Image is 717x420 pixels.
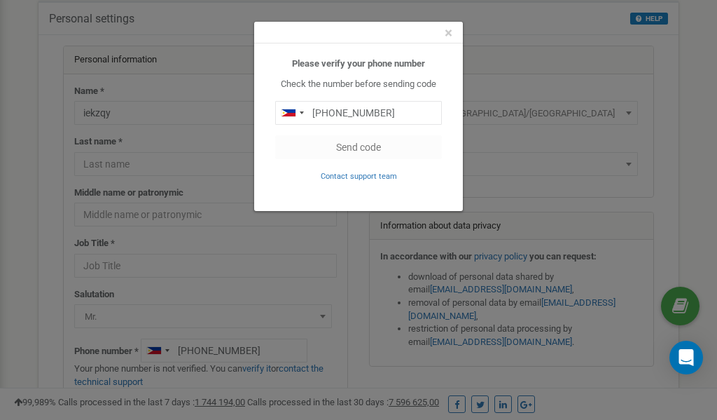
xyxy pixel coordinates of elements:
[275,101,442,125] input: 0905 123 4567
[276,102,308,124] div: Telephone country code
[275,135,442,159] button: Send code
[445,26,452,41] button: Close
[321,170,397,181] a: Contact support team
[275,78,442,91] p: Check the number before sending code
[445,25,452,41] span: ×
[292,58,425,69] b: Please verify your phone number
[321,172,397,181] small: Contact support team
[669,341,703,374] div: Open Intercom Messenger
